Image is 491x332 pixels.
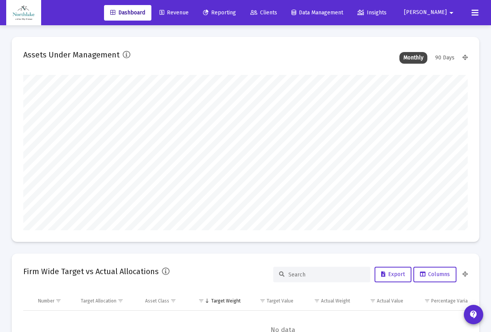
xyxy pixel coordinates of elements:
a: Reporting [197,5,242,21]
a: Insights [351,5,393,21]
a: Revenue [153,5,195,21]
input: Search [288,271,364,278]
span: Dashboard [110,9,145,16]
div: Target Weight [211,298,241,304]
h2: Firm Wide Target vs Actual Allocations [23,265,159,278]
td: Column Target Weight [189,292,246,310]
mat-icon: contact_support [469,310,478,319]
span: Show filter options for column 'Actual Value' [370,298,376,304]
td: Column Number [33,292,75,310]
span: Show filter options for column 'Number' [56,298,61,304]
span: Columns [420,271,450,278]
div: Percentage Variance [431,298,475,304]
h2: Assets Under Management [23,49,120,61]
span: [PERSON_NAME] [404,9,447,16]
td: Column Percentage Variance [409,292,481,310]
div: Monthly [399,52,427,64]
span: Show filter options for column 'Target Value' [260,298,265,304]
span: Reporting [203,9,236,16]
div: 90 Days [431,52,458,64]
span: Insights [357,9,387,16]
button: [PERSON_NAME] [395,5,465,20]
span: Revenue [160,9,189,16]
td: Column Actual Weight [299,292,356,310]
div: Actual Value [377,298,403,304]
button: Columns [413,267,456,282]
td: Column Actual Value [356,292,409,310]
button: Export [375,267,411,282]
span: Clients [250,9,277,16]
span: Export [381,271,405,278]
td: Column Asset Class [140,292,190,310]
span: Show filter options for column 'Asset Class' [170,298,176,304]
span: Show filter options for column 'Percentage Variance' [424,298,430,304]
td: Column Target Value [246,292,299,310]
div: Target Allocation [81,298,116,304]
a: Data Management [285,5,349,21]
div: Number [38,298,54,304]
img: Dashboard [12,5,35,21]
td: Column Target Allocation [75,292,140,310]
div: Target Value [267,298,293,304]
span: Show filter options for column 'Target Allocation' [118,298,123,304]
a: Dashboard [104,5,151,21]
div: Asset Class [145,298,169,304]
span: Data Management [291,9,343,16]
span: Show filter options for column 'Target Weight' [198,298,204,304]
span: Show filter options for column 'Actual Weight' [314,298,320,304]
mat-icon: arrow_drop_down [447,5,456,21]
div: Actual Weight [321,298,350,304]
a: Clients [244,5,283,21]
